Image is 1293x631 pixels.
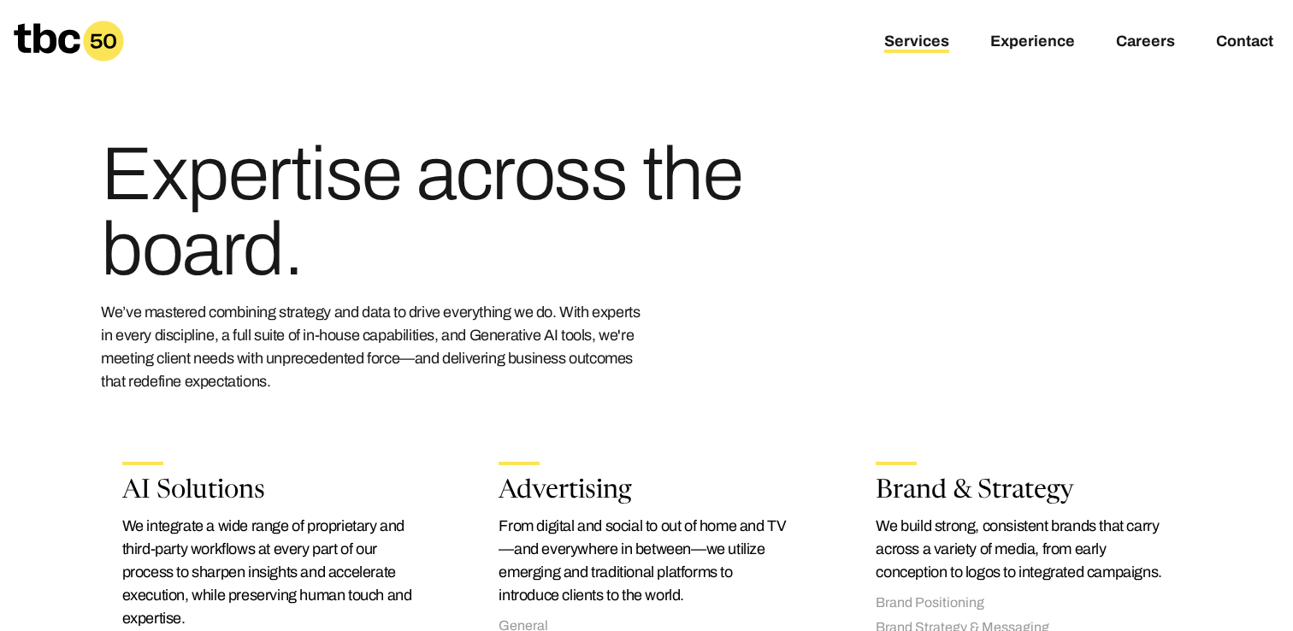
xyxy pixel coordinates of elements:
h2: Brand & Strategy [876,479,1171,504]
p: We build strong, consistent brands that carry across a variety of media, from early conception to... [876,515,1171,584]
a: Contact [1216,32,1273,53]
a: Services [884,32,949,53]
p: From digital and social to out of home and TV—and everywhere in between—we utilize emerging and t... [499,515,794,607]
h2: AI Solutions [122,479,417,504]
a: Experience [990,32,1075,53]
p: We’ve mastered combining strategy and data to drive everything we do. With experts in every disci... [101,301,648,393]
h2: Advertising [499,479,794,504]
a: Homepage [14,21,124,62]
li: Brand Positioning [876,594,1171,612]
a: Careers [1116,32,1175,53]
h1: Expertise across the board. [101,137,758,287]
p: We integrate a wide range of proprietary and third-party workflows at every part of our process t... [122,515,417,630]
